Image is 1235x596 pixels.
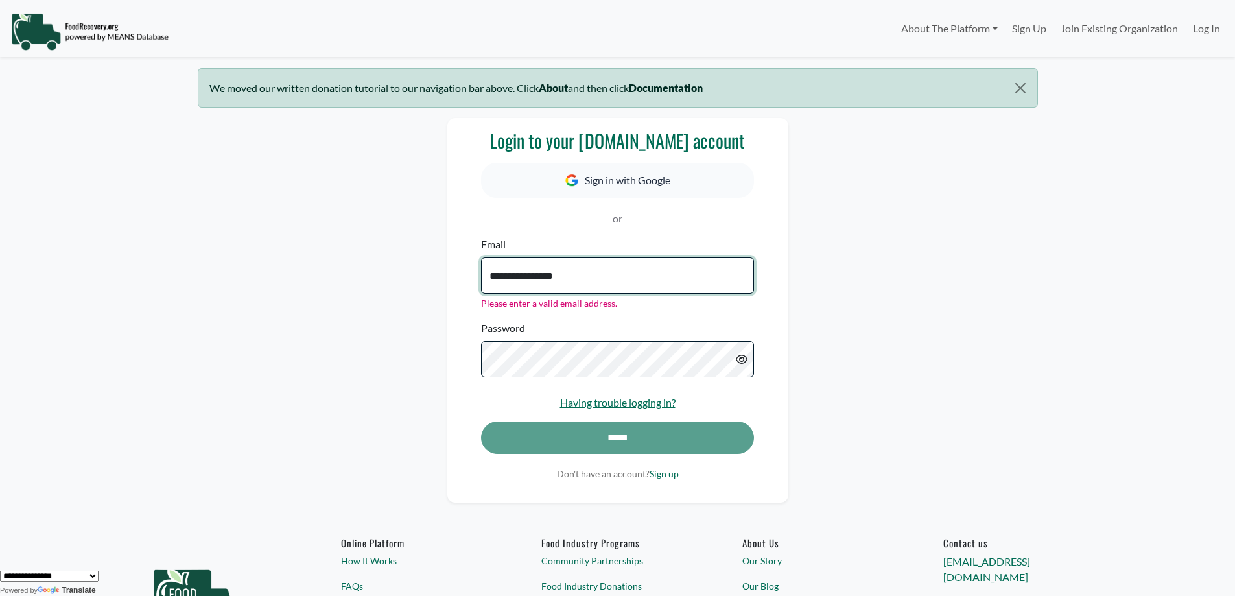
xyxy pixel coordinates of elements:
button: Sign in with Google [481,163,753,198]
div: We moved our written donation tutorial to our navigation bar above. Click and then click [198,68,1038,108]
h6: Online Platform [341,537,493,549]
a: Translate [38,586,96,595]
img: Google Translate [38,586,62,595]
p: or [481,211,753,226]
p: Don't have an account? [481,467,753,481]
a: Sign up [650,468,679,479]
label: Password [481,320,525,336]
label: Email [481,237,506,252]
img: NavigationLogo_FoodRecovery-91c16205cd0af1ed486a0f1a7774a6544ea792ac00100771e7dd3ec7c0e58e41.png [11,12,169,51]
h6: Food Industry Programs [541,537,693,549]
a: Join Existing Organization [1053,16,1185,42]
button: Close [1004,69,1037,108]
div: Please enter a valid email address. [481,296,753,310]
h3: Login to your [DOMAIN_NAME] account [481,130,753,152]
a: How It Works [341,554,493,567]
a: About The Platform [893,16,1004,42]
a: Having trouble logging in? [560,396,676,409]
a: Sign Up [1005,16,1053,42]
b: Documentation [629,82,703,94]
a: About Us [742,537,894,549]
a: Our Story [742,554,894,567]
a: Log In [1186,16,1227,42]
b: About [539,82,568,94]
img: Google Icon [565,174,578,187]
a: [EMAIL_ADDRESS][DOMAIN_NAME] [943,555,1030,583]
h6: Contact us [943,537,1095,549]
a: Community Partnerships [541,554,693,567]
